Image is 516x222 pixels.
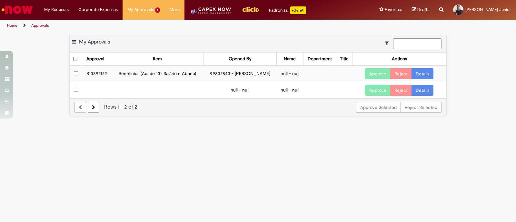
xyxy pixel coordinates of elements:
[385,41,392,45] i: Show filters for: Suas Solicitações
[7,23,17,28] a: Home
[82,65,111,82] td: R13392122
[284,56,296,62] div: Name
[79,39,110,45] span: My Approvals
[290,6,306,14] p: +GenAi
[155,7,160,13] span: 1
[385,6,402,13] span: Favorites
[82,53,111,65] th: Approval
[365,68,391,79] button: Approve
[277,82,303,98] td: null - null
[31,23,49,28] a: Approvals
[390,85,412,96] button: Reject
[277,65,303,82] td: null - null
[465,7,511,12] span: [PERSON_NAME] Junior
[111,65,203,82] td: Benefícios (Ad. de 13º Salário e Abono)
[229,56,252,62] div: Opened By
[86,56,104,62] div: Approval
[392,56,407,62] div: Actions
[78,6,118,13] span: Corporate Expenses
[390,68,412,79] button: Reject
[189,6,232,19] img: CapexLogo5.png
[170,6,180,13] span: More
[412,68,433,79] a: Details
[74,103,442,111] div: Rows 1 - 2 of 2
[127,6,154,13] span: My Approvals
[412,85,433,96] a: Details
[1,3,34,16] img: ServiceNow
[203,82,277,98] td: null - null
[417,6,430,13] span: Drafts
[365,85,391,96] button: Approve
[308,56,332,62] div: Department
[412,7,430,13] a: Drafts
[5,20,339,32] ul: Page breadcrumbs
[340,56,349,62] div: Title
[203,65,277,82] td: 99832843 - [PERSON_NAME]
[242,5,259,14] img: click_logo_yellow_360x200.png
[269,6,306,14] div: Padroniza
[44,6,69,13] span: My Requests
[153,56,162,62] div: Item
